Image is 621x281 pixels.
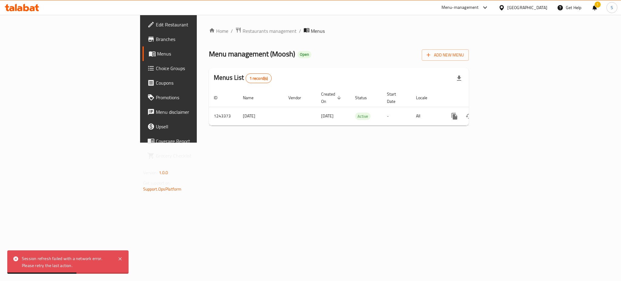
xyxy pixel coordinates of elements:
th: Actions [442,89,510,107]
table: enhanced table [209,89,510,126]
span: Choice Groups [156,65,239,72]
span: Menu management ( Moosh ) [209,47,295,61]
div: [GEOGRAPHIC_DATA] [507,4,547,11]
span: Created On [321,90,343,105]
span: Version: [143,169,158,177]
span: 1.0.0 [159,169,168,177]
span: Coupons [156,79,239,86]
button: Add New Menu [422,49,469,61]
span: Menu disclaimer [156,108,239,116]
div: Export file [452,71,466,86]
span: Coverage Report [156,137,239,145]
td: - [382,107,411,125]
span: 1 record(s) [246,76,272,81]
a: Choice Groups [143,61,244,76]
a: Menu disclaimer [143,105,244,119]
span: Locale [416,94,435,101]
div: Active [355,113,371,120]
span: Open [297,52,311,57]
button: more [447,109,462,124]
a: Upsell [143,119,244,134]
a: Grocery Checklist [143,148,244,163]
nav: breadcrumb [209,27,469,35]
span: Grocery Checklist [156,152,239,159]
button: Change Status [462,109,476,124]
span: S [611,4,613,11]
span: Upsell [156,123,239,130]
span: Branches [156,36,239,43]
a: Edit Restaurant [143,17,244,32]
span: Start Date [387,90,404,105]
div: Open [297,51,311,58]
span: Status [355,94,375,101]
a: Branches [143,32,244,46]
h2: Menus List [214,73,272,83]
span: Active [355,113,371,120]
a: Coupons [143,76,244,90]
span: Add New Menu [427,51,464,59]
span: Name [243,94,261,101]
span: ID [214,94,225,101]
a: Support.OpsPlatform [143,185,182,193]
a: Restaurants management [235,27,297,35]
span: Get support on: [143,179,171,187]
div: Session refresh failed with a network error. Please retry the last action. [22,255,112,269]
span: [DATE] [321,112,334,120]
td: All [411,107,442,125]
a: Coverage Report [143,134,244,148]
td: [DATE] [238,107,284,125]
span: Restaurants management [243,27,297,35]
a: Menus [143,46,244,61]
div: Menu-management [441,4,479,11]
span: Vendor [288,94,309,101]
span: Menus [311,27,325,35]
a: Promotions [143,90,244,105]
div: Total records count [246,73,272,83]
span: Menus [157,50,239,57]
span: Edit Restaurant [156,21,239,28]
span: Promotions [156,94,239,101]
li: / [299,27,301,35]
